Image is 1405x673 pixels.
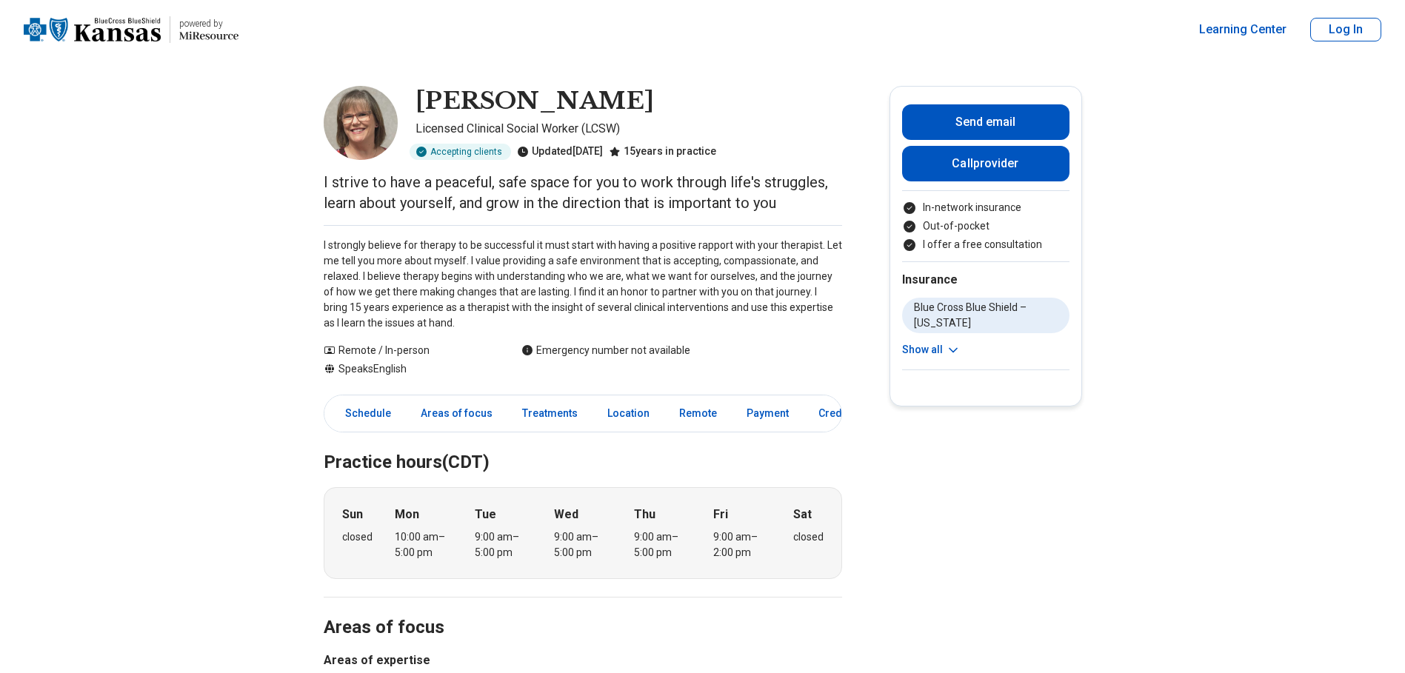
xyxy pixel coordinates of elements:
[475,529,532,560] div: 9:00 am – 5:00 pm
[598,398,658,429] a: Location
[670,398,726,429] a: Remote
[793,506,812,523] strong: Sat
[793,529,824,545] div: closed
[902,218,1069,234] li: Out-of-pocket
[324,343,492,358] div: Remote / In-person
[324,86,398,160] img: Lisa Ellis, Licensed Clinical Social Worker (LCSW)
[609,144,716,160] div: 15 years in practice
[395,506,419,523] strong: Mon
[810,398,892,429] a: Credentials
[327,398,400,429] a: Schedule
[634,529,691,560] div: 9:00 am – 5:00 pm
[412,398,501,429] a: Areas of focus
[713,506,728,523] strong: Fri
[713,529,770,560] div: 9:00 am – 2:00 pm
[410,144,511,160] div: Accepting clients
[902,271,1069,289] h2: Insurance
[416,120,842,138] p: Licensed Clinical Social Worker (LCSW)
[902,298,1069,333] li: Blue Cross Blue Shield – [US_STATE]
[475,506,496,523] strong: Tue
[324,487,842,579] div: When does the program meet?
[324,415,842,475] h2: Practice hours (CDT)
[902,146,1069,181] button: Callprovider
[554,529,611,560] div: 9:00 am – 5:00 pm
[634,506,655,523] strong: Thu
[324,580,842,640] h2: Areas of focus
[517,144,603,160] div: Updated [DATE]
[342,506,363,523] strong: Sun
[521,343,690,358] div: Emergency number not available
[902,200,1069,252] ul: Payment options
[179,18,238,30] p: powered by
[324,238,842,331] p: I strongly believe for therapy to be successful it must start with having a positive rapport with...
[902,237,1069,252] li: I offer a free consultation
[324,361,492,377] div: Speaks English
[24,6,238,53] a: Home page
[902,342,961,358] button: Show all
[416,86,654,117] h1: [PERSON_NAME]
[554,506,578,523] strong: Wed
[324,172,842,213] p: I strive to have a peaceful, safe space for you to work through life's struggles, learn about you...
[902,104,1069,140] button: Send email
[324,652,842,669] h3: Areas of expertise
[738,398,798,429] a: Payment
[395,529,452,560] div: 10:00 am – 5:00 pm
[513,398,587,429] a: Treatments
[1310,18,1381,41] button: Log In
[342,529,373,545] div: closed
[1199,21,1286,38] a: Learning Center
[902,200,1069,215] li: In-network insurance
